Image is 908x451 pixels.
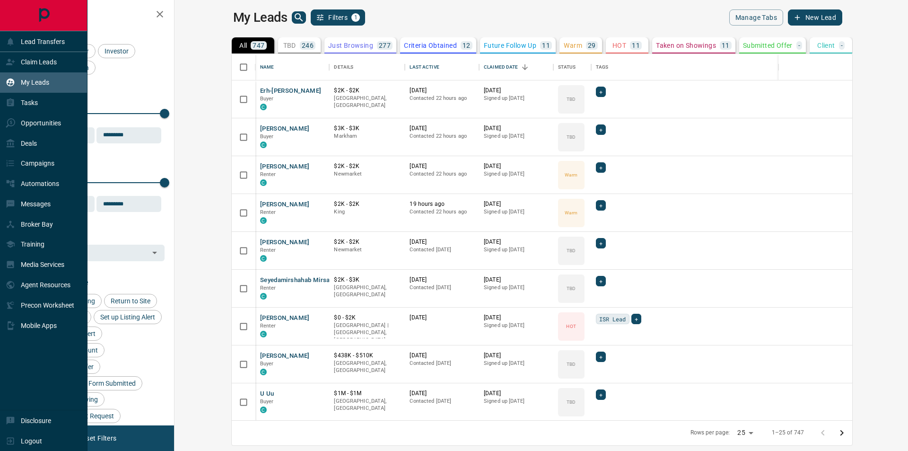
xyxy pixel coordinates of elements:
[788,9,842,26] button: New Lead
[104,294,157,308] div: Return to Site
[334,95,400,109] p: [GEOGRAPHIC_DATA], [GEOGRAPHIC_DATA]
[404,42,457,49] p: Criteria Obtained
[334,246,400,254] p: Newmarket
[596,87,606,97] div: +
[107,297,154,305] span: Return to Site
[260,96,274,102] span: Buyer
[553,54,591,80] div: Status
[101,47,132,55] span: Investor
[260,171,276,177] span: Renter
[567,285,576,292] p: TBD
[722,42,730,49] p: 11
[260,54,274,80] div: Name
[334,314,400,322] p: $0 - $2K
[260,209,276,215] span: Renter
[148,246,161,259] button: Open
[410,200,474,208] p: 19 hours ago
[484,208,549,216] p: Signed up [DATE]
[334,238,400,246] p: $2K - $2K
[558,54,576,80] div: Status
[334,352,400,360] p: $438K - $510K
[334,124,400,133] p: $3K - $3K
[484,322,549,329] p: Signed up [DATE]
[334,284,400,299] p: [GEOGRAPHIC_DATA], [GEOGRAPHIC_DATA]
[260,389,274,398] button: U Uu
[484,124,549,133] p: [DATE]
[255,54,330,80] div: Name
[334,360,400,374] p: [GEOGRAPHIC_DATA], [GEOGRAPHIC_DATA]
[260,133,274,140] span: Buyer
[690,429,730,437] p: Rows per page:
[334,133,400,140] p: Markham
[631,314,641,324] div: +
[567,133,576,141] p: TBD
[410,170,474,178] p: Contacted 22 hours ago
[729,9,783,26] button: Manage Tabs
[484,276,549,284] p: [DATE]
[565,171,577,178] p: Warm
[612,42,626,49] p: HOT
[484,352,549,360] p: [DATE]
[260,331,267,337] div: condos.ca
[260,162,310,171] button: [PERSON_NAME]
[311,9,365,26] button: Filters1
[260,104,267,110] div: condos.ca
[410,352,474,360] p: [DATE]
[334,170,400,178] p: Newmarket
[599,87,602,97] span: +
[596,162,606,173] div: +
[260,314,310,323] button: [PERSON_NAME]
[410,238,474,246] p: [DATE]
[253,42,264,49] p: 747
[410,284,474,292] p: Contacted [DATE]
[260,200,310,209] button: [PERSON_NAME]
[599,239,602,248] span: +
[599,276,602,286] span: +
[410,360,474,367] p: Contacted [DATE]
[567,361,576,368] p: TBD
[772,429,804,437] p: 1–25 of 747
[410,208,474,216] p: Contacted 22 hours ago
[410,398,474,405] p: Contacted [DATE]
[484,54,518,80] div: Claimed Date
[567,247,576,254] p: TBD
[379,42,391,49] p: 277
[484,133,549,140] p: Signed up [DATE]
[733,426,756,440] div: 25
[565,209,577,216] p: Warm
[596,238,606,248] div: +
[30,9,165,21] h2: Filters
[329,54,405,80] div: Details
[484,246,549,254] p: Signed up [DATE]
[410,133,474,140] p: Contacted 22 hours ago
[239,42,247,49] p: All
[334,54,353,80] div: Details
[260,87,321,96] button: Erh-[PERSON_NAME]
[260,141,267,148] div: condos.ca
[484,389,549,398] p: [DATE]
[484,200,549,208] p: [DATE]
[484,42,536,49] p: Future Follow Up
[97,313,158,321] span: Set up Listing Alert
[260,276,340,285] button: Seyedamirshahab Mirsaeidi
[410,276,474,284] p: [DATE]
[484,87,549,95] p: [DATE]
[334,200,400,208] p: $2K - $2K
[260,285,276,291] span: Renter
[479,54,553,80] div: Claimed Date
[484,170,549,178] p: Signed up [DATE]
[599,314,626,324] span: ISR Lead
[72,430,122,446] button: Reset Filters
[352,14,359,21] span: 1
[632,42,640,49] p: 11
[463,42,471,49] p: 12
[334,87,400,95] p: $2K - $2K
[599,352,602,362] span: +
[567,96,576,103] p: TBD
[260,124,310,133] button: [PERSON_NAME]
[542,42,550,49] p: 11
[410,314,474,322] p: [DATE]
[334,162,400,170] p: $2K - $2K
[260,369,267,375] div: condos.ca
[484,284,549,292] p: Signed up [DATE]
